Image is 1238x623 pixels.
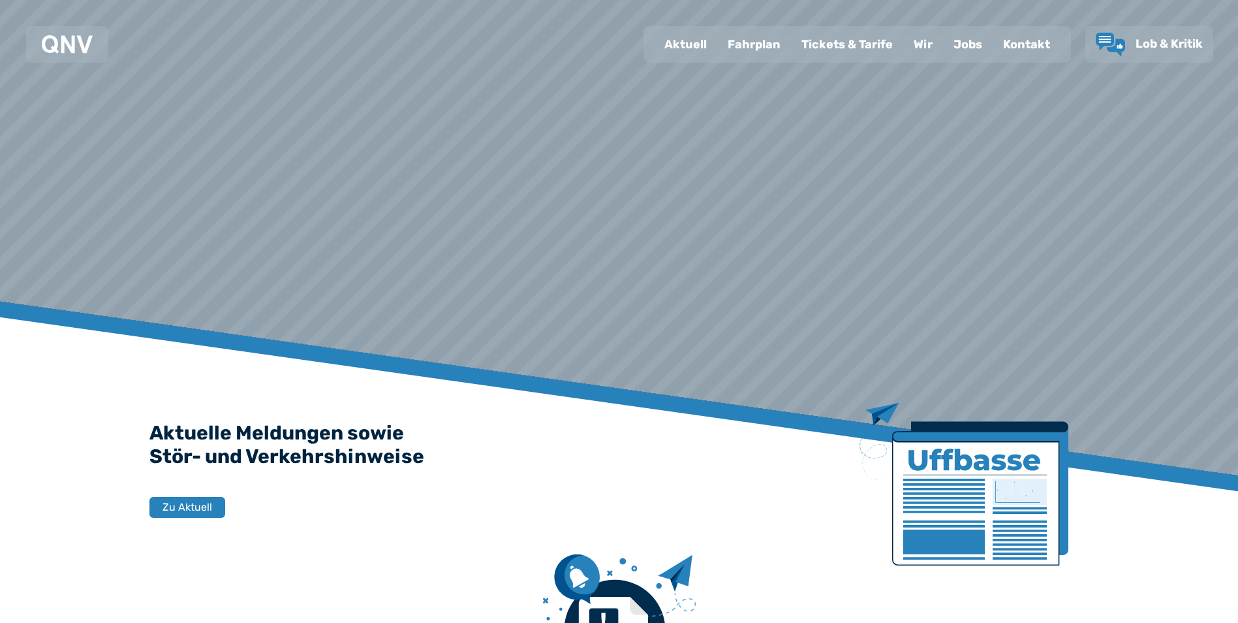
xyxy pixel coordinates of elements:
[791,27,903,61] a: Tickets & Tarife
[42,31,93,57] a: QNV Logo
[149,497,225,518] button: Zu Aktuell
[654,27,717,61] a: Aktuell
[859,403,1068,566] img: Zeitung mit Titel Uffbase
[42,35,93,54] img: QNV Logo
[1136,37,1203,51] span: Lob & Kritik
[149,421,1089,468] h2: Aktuelle Meldungen sowie Stör- und Verkehrshinweise
[943,27,993,61] a: Jobs
[993,27,1060,61] a: Kontakt
[717,27,791,61] a: Fahrplan
[1096,33,1203,56] a: Lob & Kritik
[903,27,943,61] a: Wir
